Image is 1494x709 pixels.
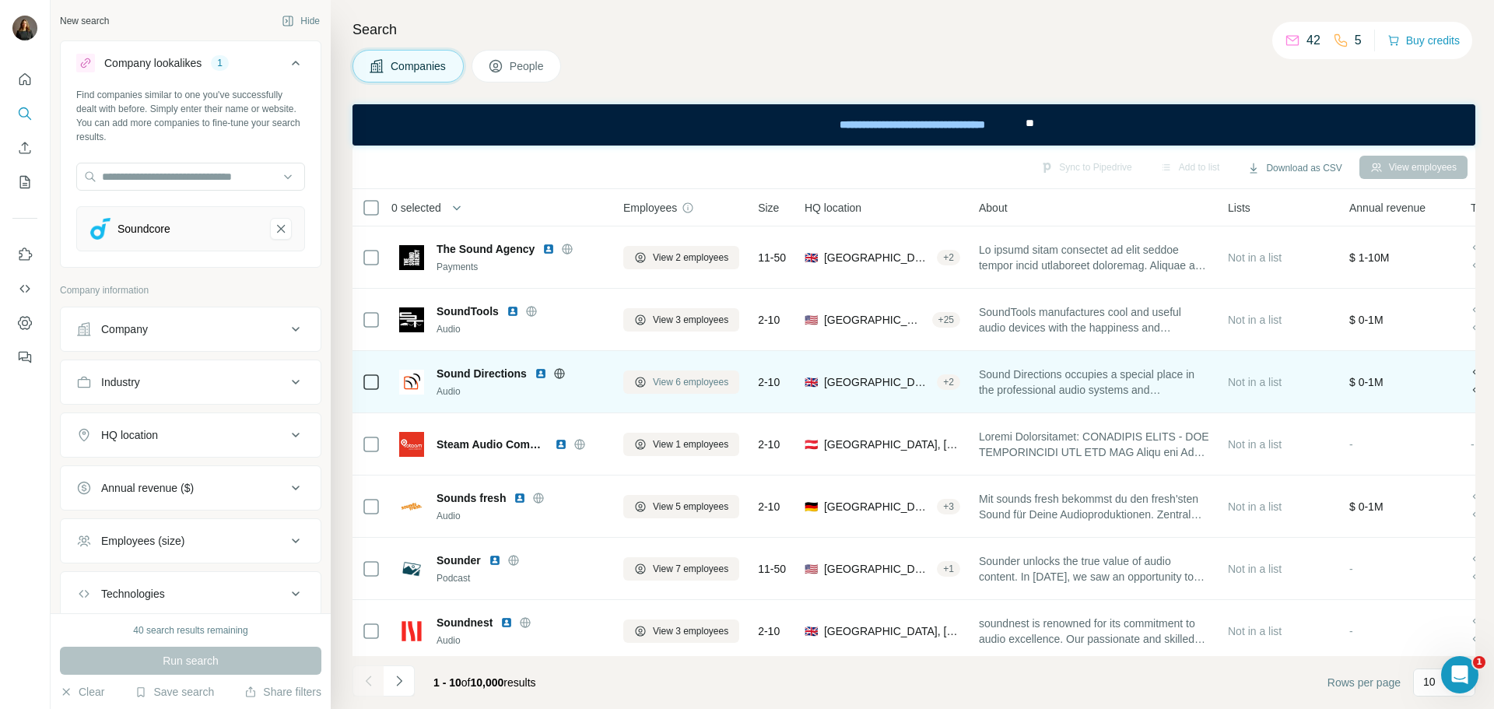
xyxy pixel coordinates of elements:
[623,495,739,518] button: View 5 employees
[623,308,739,332] button: View 3 employees
[1423,674,1436,690] p: 10
[555,438,567,451] img: LinkedIn logo
[1441,656,1478,693] iframe: Intercom live chat
[623,433,739,456] button: View 1 employees
[535,367,547,380] img: LinkedIn logo
[758,312,780,328] span: 2-10
[805,200,861,216] span: HQ location
[758,623,780,639] span: 2-10
[437,437,547,452] span: Steam Audio Company
[399,245,424,270] img: Logo of The Sound Agency
[101,321,148,337] div: Company
[979,367,1209,398] span: Sound Directions occupies a special place in the professional audio systems and installations mar...
[437,304,499,319] span: SoundTools
[437,490,506,506] span: Sounds fresh
[12,16,37,40] img: Avatar
[12,240,37,269] button: Use Surfe on LinkedIn
[805,437,818,452] span: 🇦🇹
[1228,251,1282,264] span: Not in a list
[104,55,202,71] div: Company lookalikes
[979,304,1209,335] span: SoundTools manufactures cool and useful audio devices with the happiness and confidence of audio ...
[653,251,728,265] span: View 2 employees
[61,469,321,507] button: Annual revenue ($)
[1228,563,1282,575] span: Not in a list
[824,312,926,328] span: [GEOGRAPHIC_DATA], [US_STATE]
[270,218,292,240] button: Soundcore-remove-button
[89,218,111,240] img: Soundcore-logo
[805,499,818,514] span: 🇩🇪
[489,554,501,567] img: LinkedIn logo
[461,676,471,689] span: of
[1228,200,1250,216] span: Lists
[1228,500,1282,513] span: Not in a list
[824,437,960,452] span: [GEOGRAPHIC_DATA], [GEOGRAPHIC_DATA]
[805,623,818,639] span: 🇬🇧
[824,499,931,514] span: [GEOGRAPHIC_DATA], [GEOGRAPHIC_DATA]
[542,243,555,255] img: LinkedIn logo
[1349,500,1384,513] span: $ 0-1M
[60,14,109,28] div: New search
[133,623,247,637] div: 40 search results remaining
[117,221,170,237] div: Soundcore
[12,343,37,371] button: Feedback
[758,250,786,265] span: 11-50
[653,437,728,451] span: View 1 employees
[824,561,931,577] span: [GEOGRAPHIC_DATA], [US_STATE]
[653,500,728,514] span: View 5 employees
[653,313,728,327] span: View 3 employees
[1349,200,1426,216] span: Annual revenue
[399,432,424,457] img: Logo of Steam Audio Company
[758,200,779,216] span: Size
[1473,656,1485,669] span: 1
[352,19,1475,40] h4: Search
[653,624,728,638] span: View 3 employees
[623,619,739,643] button: View 3 employees
[60,283,321,297] p: Company information
[61,44,321,88] button: Company lookalikes1
[623,370,739,394] button: View 6 employees
[979,491,1209,522] span: Mit sounds fresh bekommst du den fresh'sten Sound für Deine Audioproduktionen. Zentral gelegen un...
[391,58,447,74] span: Companies
[979,200,1008,216] span: About
[211,56,229,70] div: 1
[437,384,605,398] div: Audio
[1349,625,1353,637] span: -
[758,561,786,577] span: 11-50
[937,251,960,265] div: + 2
[61,575,321,612] button: Technologies
[352,104,1475,146] iframe: Banner
[1349,314,1384,326] span: $ 0-1M
[61,416,321,454] button: HQ location
[437,322,605,336] div: Audio
[1349,563,1353,575] span: -
[510,58,545,74] span: People
[932,313,960,327] div: + 25
[244,684,321,700] button: Share filters
[76,88,305,144] div: Find companies similar to one you've successfully dealt with before. Simply enter their name or w...
[391,200,441,216] span: 0 selected
[824,623,960,639] span: [GEOGRAPHIC_DATA], [GEOGRAPHIC_DATA], [GEOGRAPHIC_DATA]
[101,533,184,549] div: Employees (size)
[12,65,37,93] button: Quick start
[1355,31,1362,50] p: 5
[979,616,1209,647] span: soundnest is renowned for its commitment to audio excellence. Our passionate and skilled team del...
[937,562,960,576] div: + 1
[758,374,780,390] span: 2-10
[61,311,321,348] button: Company
[623,246,739,269] button: View 2 employees
[758,437,780,452] span: 2-10
[1387,30,1460,51] button: Buy credits
[1228,438,1282,451] span: Not in a list
[1327,675,1401,690] span: Rows per page
[805,374,818,390] span: 🇬🇧
[805,561,818,577] span: 🇺🇸
[61,363,321,401] button: Industry
[101,374,140,390] div: Industry
[1349,438,1353,451] span: -
[437,260,605,274] div: Payments
[758,499,780,514] span: 2-10
[979,553,1209,584] span: Sounder unlocks the true value of audio content. In [DATE], we saw an opportunity to transform au...
[805,312,818,328] span: 🇺🇸
[101,427,158,443] div: HQ location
